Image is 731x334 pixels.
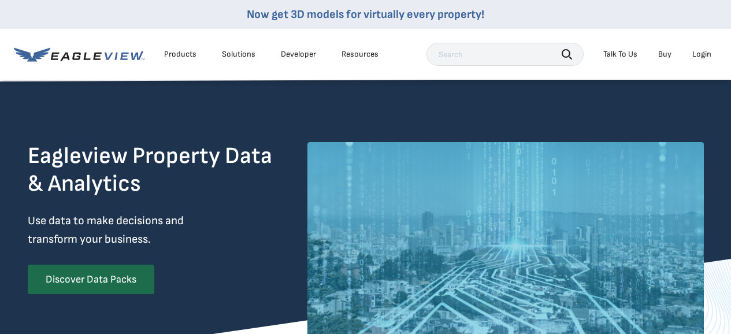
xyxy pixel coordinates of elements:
[692,49,711,60] div: Login
[28,265,154,294] a: Discover Data Packs
[658,49,671,60] a: Buy
[28,211,202,248] p: Use data to make decisions and transform your business.
[247,8,484,21] a: Now get 3D models for virtually every property!
[281,49,316,60] a: Developer
[342,49,379,60] div: Resources
[164,49,196,60] div: Products
[426,43,584,66] input: Search
[222,49,255,60] div: Solutions
[603,49,637,60] div: Talk To Us
[28,142,281,198] h2: Eagleview Property Data & Analytics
